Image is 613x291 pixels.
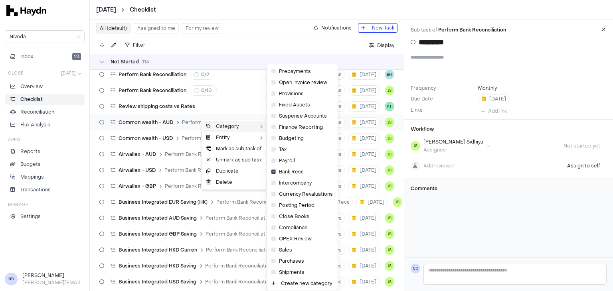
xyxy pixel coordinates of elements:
[203,143,268,154] div: Mark as sub task of...
[268,155,336,166] div: Payroll
[268,110,336,122] div: Suspense Accounts
[268,189,336,200] div: Currency Revaluations
[268,166,336,177] div: Bank Recs
[268,122,336,133] div: Finance Reporting
[268,133,336,144] div: Budgeting
[268,144,336,155] div: Tax
[203,177,268,188] div: Delete
[268,177,336,189] div: Intercompany
[203,121,268,132] div: Category
[203,154,268,165] div: Unmark as sub task
[203,165,268,177] div: Duplicate
[203,132,268,143] div: Entity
